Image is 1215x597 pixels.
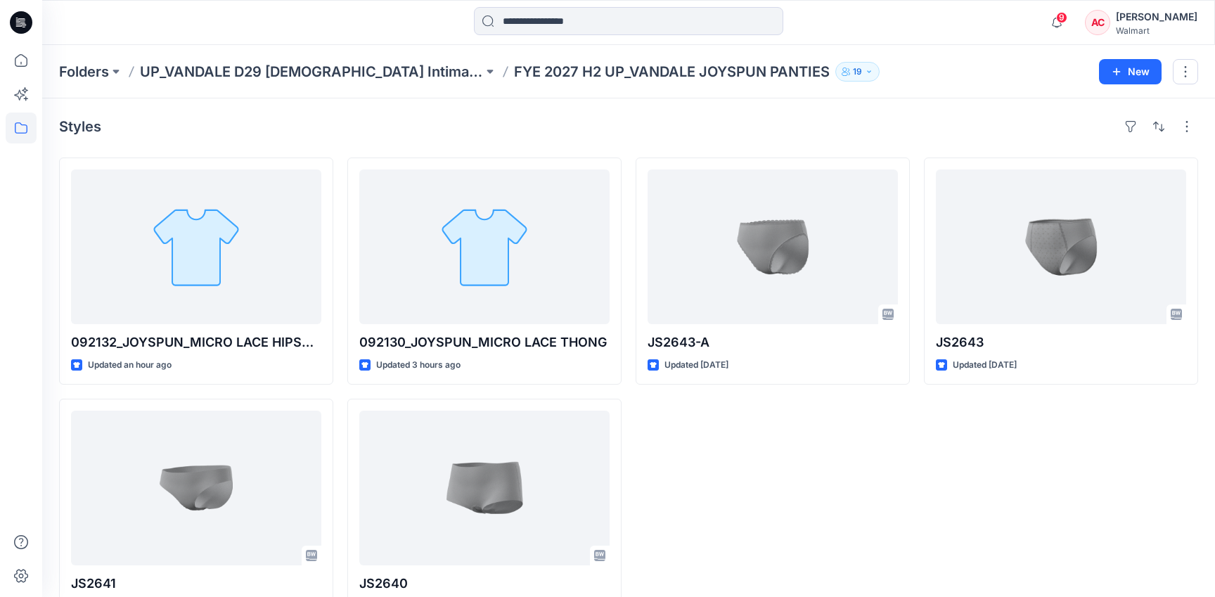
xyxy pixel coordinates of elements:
[1056,12,1067,23] span: 9
[376,358,461,373] p: Updated 3 hours ago
[359,411,610,565] a: JS2640
[71,169,321,324] a: 092132_JOYSPUN_MICRO LACE HIPSTER
[71,333,321,352] p: 092132_JOYSPUN_MICRO LACE HIPSTER
[1116,8,1197,25] div: [PERSON_NAME]
[359,574,610,593] p: JS2640
[88,358,172,373] p: Updated an hour ago
[71,411,321,565] a: JS2641
[140,62,483,82] a: UP_VANDALE D29 [DEMOGRAPHIC_DATA] Intimates - Joyspun
[359,169,610,324] a: 092130_JOYSPUN_MICRO LACE THONG
[1099,59,1162,84] button: New
[648,333,898,352] p: JS2643-A
[664,358,728,373] p: Updated [DATE]
[648,169,898,324] a: JS2643-A
[359,333,610,352] p: 092130_JOYSPUN_MICRO LACE THONG
[835,62,880,82] button: 19
[936,333,1186,352] p: JS2643
[59,62,109,82] a: Folders
[1116,25,1197,36] div: Walmart
[936,169,1186,324] a: JS2643
[59,118,101,135] h4: Styles
[953,358,1017,373] p: Updated [DATE]
[71,574,321,593] p: JS2641
[1085,10,1110,35] div: AC
[853,64,862,79] p: 19
[514,62,830,82] p: FYE 2027 H2 UP_VANDALE JOYSPUN PANTIES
